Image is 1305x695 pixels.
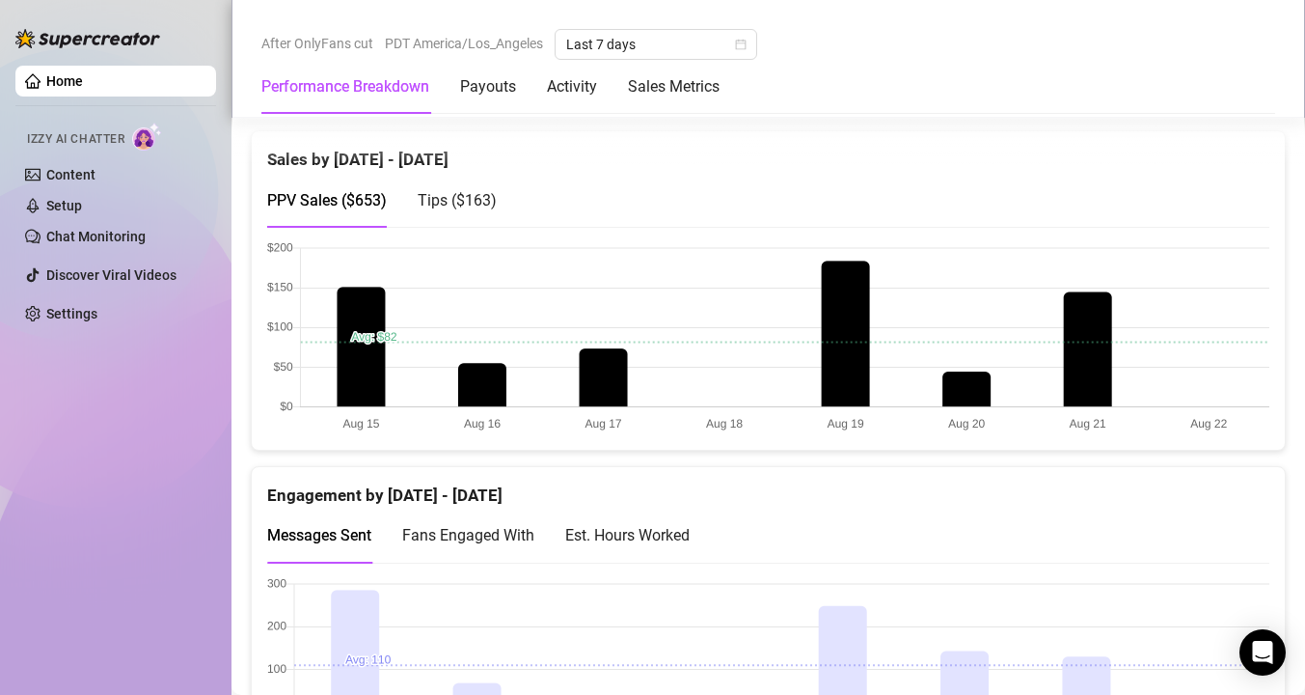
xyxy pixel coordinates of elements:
[267,191,387,209] span: PPV Sales ( $653 )
[1239,629,1286,676] div: Open Intercom Messenger
[735,39,747,50] span: calendar
[261,75,429,98] div: Performance Breakdown
[132,123,162,151] img: AI Chatter
[15,29,160,48] img: logo-BBDzfeDw.svg
[261,29,373,58] span: After OnlyFans cut
[46,267,177,283] a: Discover Viral Videos
[46,198,82,213] a: Setup
[267,131,1269,173] div: Sales by [DATE] - [DATE]
[267,526,371,544] span: Messages Sent
[46,306,97,321] a: Settings
[566,30,746,59] span: Last 7 days
[547,75,597,98] div: Activity
[46,73,83,89] a: Home
[267,467,1269,509] div: Engagement by [DATE] - [DATE]
[385,29,543,58] span: PDT America/Los_Angeles
[46,167,95,182] a: Content
[565,523,690,547] div: Est. Hours Worked
[628,75,720,98] div: Sales Metrics
[27,130,124,149] span: Izzy AI Chatter
[460,75,516,98] div: Payouts
[402,526,534,544] span: Fans Engaged With
[418,191,497,209] span: Tips ( $163 )
[46,229,146,244] a: Chat Monitoring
